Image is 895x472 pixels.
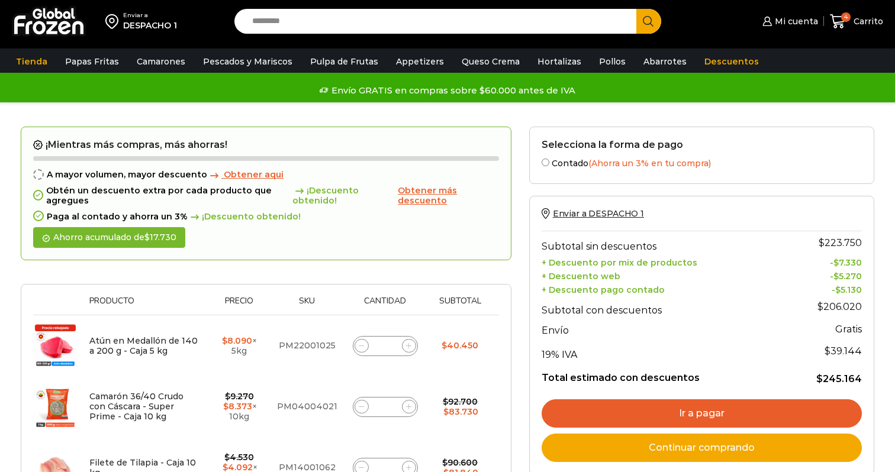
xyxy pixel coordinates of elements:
td: × 10kg [208,376,271,437]
bdi: 40.450 [442,340,478,351]
a: Tienda [10,50,53,73]
a: Appetizers [390,50,450,73]
a: Ir a pagar [542,399,862,428]
strong: Gratis [835,324,862,335]
span: $ [144,232,150,243]
a: Camarones [131,50,191,73]
h2: Selecciona la forma de pago [542,139,862,150]
div: Paga al contado y ahorra un 3% [33,212,499,222]
span: $ [442,340,447,351]
th: Producto [83,296,208,315]
span: ¡Descuento obtenido! [292,186,395,206]
span: ¡Descuento obtenido! [188,212,301,222]
th: Subtotal con descuentos [542,295,783,319]
span: Obtener más descuento [398,185,457,206]
span: $ [225,391,230,402]
bdi: 17.730 [144,232,176,243]
bdi: 206.020 [817,301,862,312]
th: Total estimado con descuentos [542,363,783,386]
a: Camarón 36/40 Crudo con Cáscara - Super Prime - Caja 10 kg [89,391,183,422]
span: $ [222,335,227,346]
span: $ [443,406,449,417]
a: 4 Carrito [830,8,883,35]
a: Hortalizas [532,50,587,73]
a: Pescados y Mariscos [197,50,298,73]
span: $ [835,285,841,295]
div: A mayor volumen, mayor descuento [33,170,499,180]
span: $ [825,345,830,357]
span: 39.144 [825,345,862,357]
th: Cantidad [343,296,427,315]
bdi: 90.600 [442,457,478,468]
th: + Descuento por mix de productos [542,255,783,269]
div: Enviar a [123,11,177,20]
a: Queso Crema [456,50,526,73]
bdi: 5.270 [833,271,862,282]
span: $ [816,373,823,384]
td: - [783,255,862,269]
bdi: 5.130 [835,285,862,295]
span: $ [817,301,823,312]
a: Obtener más descuento [398,186,498,206]
bdi: 4.530 [224,452,254,463]
span: $ [223,401,228,412]
th: + Descuento web [542,268,783,282]
label: Contado [542,156,862,169]
span: $ [443,396,448,407]
td: × 5kg [208,315,271,377]
th: Subtotal [427,296,493,315]
div: Obtén un descuento extra por cada producto que agregues [33,186,499,206]
th: 19% IVA [542,340,783,363]
bdi: 8.090 [222,335,252,346]
bdi: 223.750 [819,237,862,248]
a: Pollos [593,50,632,73]
td: - [783,268,862,282]
a: Papas Fritas [59,50,125,73]
bdi: 9.270 [225,391,254,402]
bdi: 245.164 [816,373,862,384]
span: 4 [841,12,851,22]
span: Mi cuenta [772,15,818,27]
a: Pulpa de Frutas [304,50,384,73]
div: Ahorro acumulado de [33,227,185,248]
td: PM04004021 [271,376,343,437]
th: Subtotal sin descuentos [542,231,783,254]
th: + Descuento pago contado [542,282,783,295]
input: Contado(Ahorra un 3% en tu compra) [542,159,549,166]
th: Envío [542,319,783,340]
td: PM22001025 [271,315,343,377]
a: Descuentos [698,50,765,73]
input: Product quantity [377,399,394,415]
a: Mi cuenta [759,9,817,33]
th: Sku [271,296,343,315]
h2: ¡Mientras más compras, más ahorras! [33,139,499,151]
span: (Ahorra un 3% en tu compra) [588,158,711,169]
th: Precio [208,296,271,315]
div: DESPACHO 1 [123,20,177,31]
span: Enviar a DESPACHO 1 [553,208,644,219]
span: $ [833,257,839,268]
a: Abarrotes [638,50,693,73]
bdi: 8.373 [223,401,252,412]
button: Search button [636,9,661,34]
span: $ [833,271,839,282]
a: Atún en Medallón de 140 a 200 g - Caja 5 kg [89,335,198,356]
bdi: 83.730 [443,406,478,417]
span: $ [819,237,825,248]
img: address-field-icon.svg [105,11,123,31]
span: Obtener aqui [224,169,284,180]
bdi: 7.330 [833,257,862,268]
span: Carrito [851,15,883,27]
a: Enviar a DESPACHO 1 [542,208,644,219]
span: $ [224,452,230,463]
td: - [783,282,862,295]
span: $ [442,457,448,468]
input: Product quantity [377,338,394,354]
bdi: 92.700 [443,396,478,407]
a: Obtener aqui [207,170,284,180]
a: Continuar comprando [542,434,862,462]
